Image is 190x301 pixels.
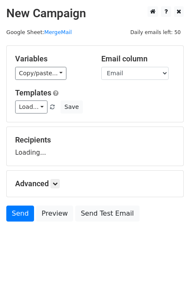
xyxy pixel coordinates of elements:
[15,135,175,145] h5: Recipients
[127,28,184,37] span: Daily emails left: 50
[15,135,175,157] div: Loading...
[61,100,82,114] button: Save
[6,29,72,35] small: Google Sheet:
[6,206,34,222] a: Send
[6,6,184,21] h2: New Campaign
[15,67,66,80] a: Copy/paste...
[44,29,72,35] a: MergeMail
[101,54,175,63] h5: Email column
[15,100,47,114] a: Load...
[36,206,73,222] a: Preview
[15,54,89,63] h5: Variables
[15,179,175,188] h5: Advanced
[75,206,139,222] a: Send Test Email
[15,88,51,97] a: Templates
[127,29,184,35] a: Daily emails left: 50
